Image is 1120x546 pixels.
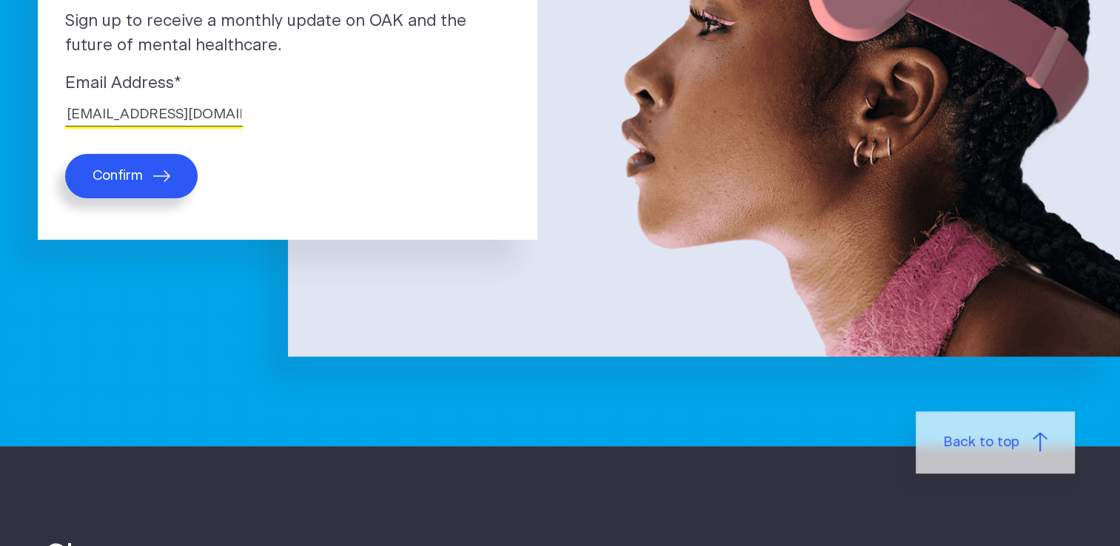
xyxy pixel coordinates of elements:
span: Back to top [943,432,1019,453]
a: Back to top [916,411,1076,473]
span: Confirm [93,167,143,184]
p: Sign up to receive a monthly update on OAK and the future of mental healthcare. [65,10,510,58]
label: Email Address [65,72,510,96]
button: Confirm [65,154,198,198]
